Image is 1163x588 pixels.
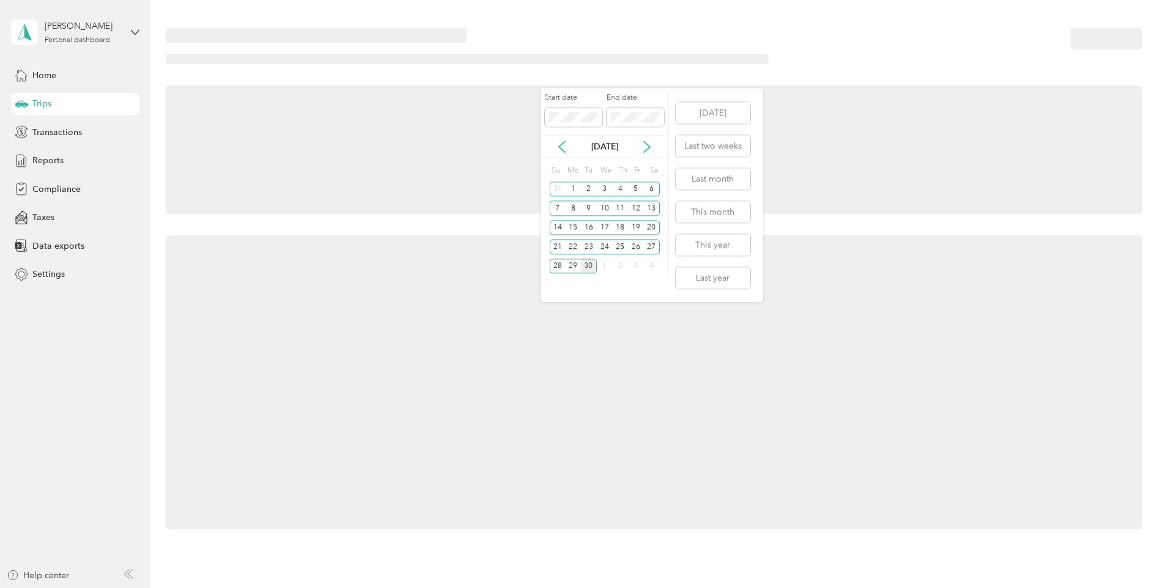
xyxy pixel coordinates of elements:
[612,239,628,254] div: 25
[616,162,628,179] div: Th
[644,182,660,197] div: 6
[550,259,566,274] div: 28
[612,182,628,197] div: 4
[676,135,750,156] button: Last two weeks
[581,220,597,235] div: 16
[32,183,81,196] span: Compliance
[565,259,581,274] div: 29
[628,220,644,235] div: 19
[644,259,660,274] div: 4
[32,211,54,224] span: Taxes
[628,259,644,274] div: 3
[612,259,628,274] div: 2
[597,239,613,254] div: 24
[581,259,597,274] div: 30
[676,168,750,189] button: Last month
[628,182,644,197] div: 5
[550,239,566,254] div: 21
[676,234,750,255] button: This year
[550,182,566,197] div: 31
[676,201,750,222] button: This month
[565,182,581,197] div: 1
[550,220,566,235] div: 14
[45,20,121,32] div: [PERSON_NAME]
[632,162,644,179] div: Fr
[628,239,644,254] div: 26
[32,154,64,167] span: Reports
[550,200,566,216] div: 7
[648,162,660,179] div: Sa
[45,37,110,44] div: Personal dashboard
[581,182,597,197] div: 2
[628,200,644,216] div: 12
[545,92,602,103] label: Start date
[644,200,660,216] div: 13
[32,240,84,252] span: Data exports
[32,69,56,82] span: Home
[644,220,660,235] div: 20
[597,220,613,235] div: 17
[565,239,581,254] div: 22
[597,259,613,274] div: 1
[565,162,578,179] div: Mo
[599,162,613,179] div: We
[612,200,628,216] div: 11
[7,569,69,582] button: Help center
[676,267,750,288] button: Last year
[597,200,613,216] div: 10
[32,268,65,281] span: Settings
[607,92,664,103] label: End date
[644,239,660,254] div: 27
[581,200,597,216] div: 9
[550,162,561,179] div: Su
[1095,520,1163,588] iframe: Everlance-gr Chat Button Frame
[32,126,82,139] span: Transactions
[597,182,613,197] div: 3
[612,220,628,235] div: 18
[565,220,581,235] div: 15
[583,162,594,179] div: Tu
[579,140,630,153] p: [DATE]
[676,102,750,123] button: [DATE]
[32,97,51,110] span: Trips
[581,239,597,254] div: 23
[565,200,581,216] div: 8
